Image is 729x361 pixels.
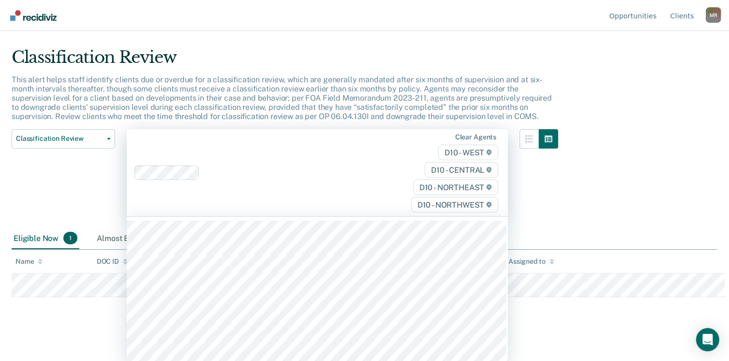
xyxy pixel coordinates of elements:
[10,10,57,21] img: Recidiviz
[97,257,128,266] div: DOC ID
[63,232,77,244] span: 1
[696,328,719,351] div: Open Intercom Messenger
[16,135,103,143] span: Classification Review
[411,197,498,212] span: D10 - NORTHWEST
[438,145,498,160] span: D10 - WEST
[706,7,721,23] div: M R
[508,257,554,266] div: Assigned to
[15,257,43,266] div: Name
[95,228,172,249] div: Almost Eligible1
[12,228,79,249] div: Eligible Now1
[12,129,115,149] button: Classification Review
[12,75,552,121] p: This alert helps staff identify clients due or overdue for a classification review, which are gen...
[455,133,496,141] div: Clear agents
[706,7,721,23] button: Profile dropdown button
[413,180,498,195] span: D10 - NORTHEAST
[12,47,558,75] div: Classification Review
[425,162,498,178] span: D10 - CENTRAL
